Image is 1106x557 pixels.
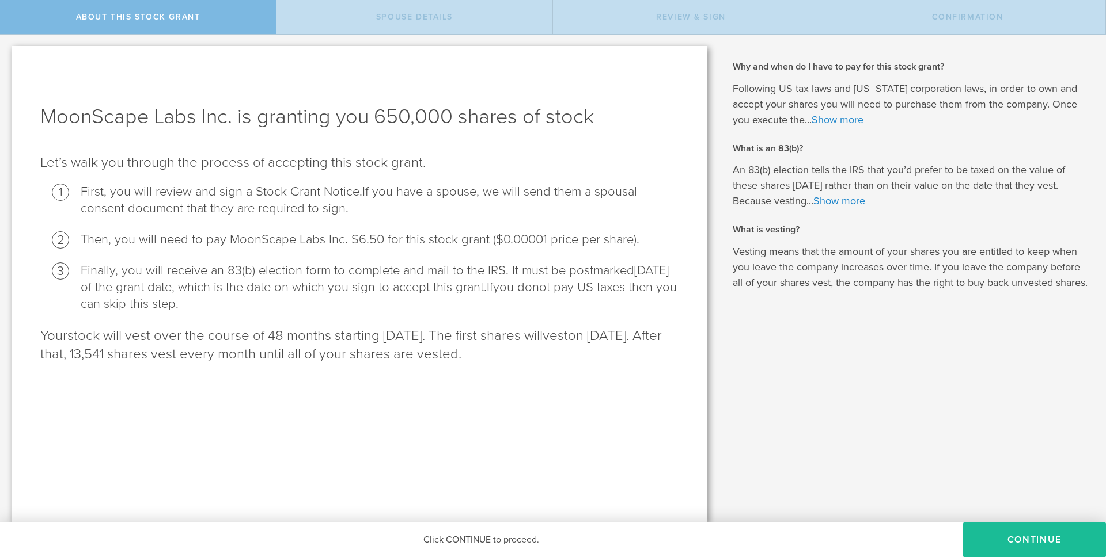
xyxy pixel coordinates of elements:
span: Confirmation [932,12,1003,22]
li: First, you will review and sign a Stock Grant Notice. [81,184,679,217]
li: Then, you will need to pay MoonScape Labs Inc. $6.50 for this stock grant ($0.00001 price per sha... [81,231,679,248]
span: Review & Sign [656,12,726,22]
span: Spouse Details [376,12,453,22]
p: Following US tax laws and [US_STATE] corporation laws, in order to own and accept your shares you... [733,81,1089,128]
button: CONTINUE [963,522,1106,557]
span: Your [40,327,67,344]
h1: MoonScape Labs Inc. is granting you 650,000 shares of stock [40,103,679,131]
h2: Why and when do I have to pay for this stock grant? [733,60,1089,73]
span: vest [543,327,568,344]
p: Let’s walk you through the process of accepting this stock grant . [40,154,679,172]
h2: What is an 83(b)? [733,142,1089,155]
a: Show more [812,113,863,126]
p: An 83(b) election tells the IRS that you’d prefer to be taxed on the value of these shares [DATE]... [733,162,1089,209]
p: stock will vest over the course of 48 months starting [DATE]. The first shares will on [DATE]. Af... [40,327,679,364]
p: Vesting means that the amount of your shares you are entitled to keep when you leave the company ... [733,244,1089,291]
li: Finally, you will receive an 83(b) election form to complete and mail to the IRS . It must be pos... [81,262,679,312]
a: Show more [813,194,865,207]
span: About this stock grant [76,12,200,22]
span: you do [493,280,532,295]
h2: What is vesting? [733,223,1089,236]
